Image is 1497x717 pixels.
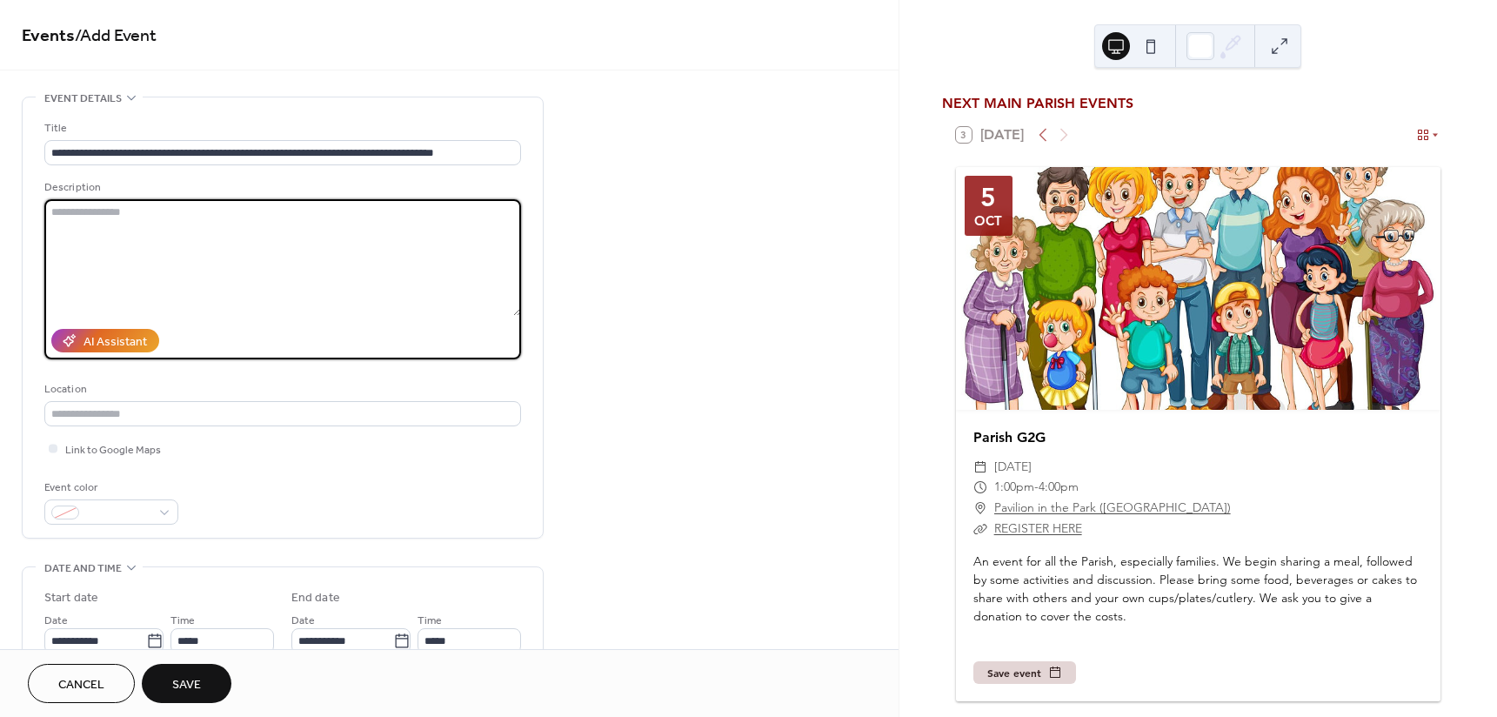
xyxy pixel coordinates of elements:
[142,664,231,703] button: Save
[58,676,104,694] span: Cancel
[44,479,175,497] div: Event color
[44,90,122,108] span: Event details
[974,214,1002,227] div: Oct
[973,519,987,539] div: ​
[44,178,518,197] div: Description
[1039,477,1079,498] span: 4:00pm
[291,612,315,630] span: Date
[44,612,68,630] span: Date
[51,329,159,352] button: AI Assistant
[291,589,340,607] div: End date
[973,477,987,498] div: ​
[994,498,1231,519] a: Pavilion in the Park ([GEOGRAPHIC_DATA])
[44,380,518,399] div: Location
[994,457,1032,478] span: [DATE]
[973,661,1076,684] button: Save event
[28,664,135,703] button: Cancel
[418,612,442,630] span: Time
[172,676,201,694] span: Save
[956,553,1440,626] div: An event for all the Parish, especially families. We begin sharing a meal, followed by some activ...
[170,612,195,630] span: Time
[973,498,987,519] div: ​
[1034,477,1039,498] span: -
[973,457,987,478] div: ​
[65,441,161,459] span: Link to Google Maps
[22,19,75,53] a: Events
[44,589,98,607] div: Start date
[75,19,157,53] span: / Add Event
[84,333,147,352] div: AI Assistant
[994,520,1082,536] a: REGISTER HERE
[942,93,1454,114] div: NEXT MAIN PARISH EVENTS
[994,477,1034,498] span: 1:00pm
[973,429,1046,446] a: Parish G2G
[980,184,996,211] div: 5
[44,119,518,137] div: Title
[44,560,122,578] span: Date and time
